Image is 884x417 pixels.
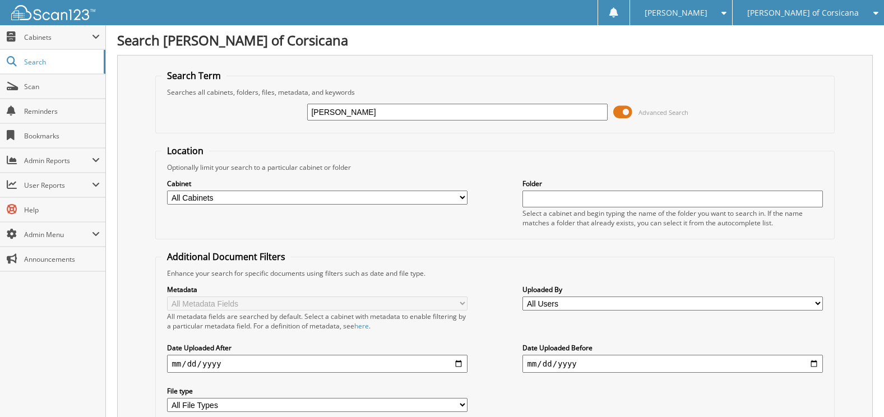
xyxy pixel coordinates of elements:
span: Admin Menu [24,230,92,239]
span: Scan [24,82,100,91]
h1: Search [PERSON_NAME] of Corsicana [117,31,873,49]
div: Searches all cabinets, folders, files, metadata, and keywords [161,87,828,97]
legend: Additional Document Filters [161,251,291,263]
img: scan123-logo-white.svg [11,5,95,20]
span: Cabinets [24,33,92,42]
div: All metadata fields are searched by default. Select a cabinet with metadata to enable filtering b... [167,312,467,331]
span: Reminders [24,106,100,116]
a: here [354,321,369,331]
span: Help [24,205,100,215]
span: User Reports [24,180,92,190]
label: Metadata [167,285,467,294]
div: Select a cabinet and begin typing the name of the folder you want to search in. If the name match... [522,208,822,228]
span: Announcements [24,254,100,264]
legend: Location [161,145,209,157]
div: Enhance your search for specific documents using filters such as date and file type. [161,268,828,278]
span: Advanced Search [638,108,688,117]
span: Admin Reports [24,156,92,165]
legend: Search Term [161,69,226,82]
span: [PERSON_NAME] of Corsicana [747,10,859,16]
span: Search [24,57,98,67]
div: Optionally limit your search to a particular cabinet or folder [161,163,828,172]
label: Folder [522,179,822,188]
label: Date Uploaded After [167,343,467,353]
label: Date Uploaded Before [522,343,822,353]
span: Bookmarks [24,131,100,141]
label: Uploaded By [522,285,822,294]
input: start [167,355,467,373]
span: [PERSON_NAME] [645,10,707,16]
label: File type [167,386,467,396]
input: end [522,355,822,373]
label: Cabinet [167,179,467,188]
